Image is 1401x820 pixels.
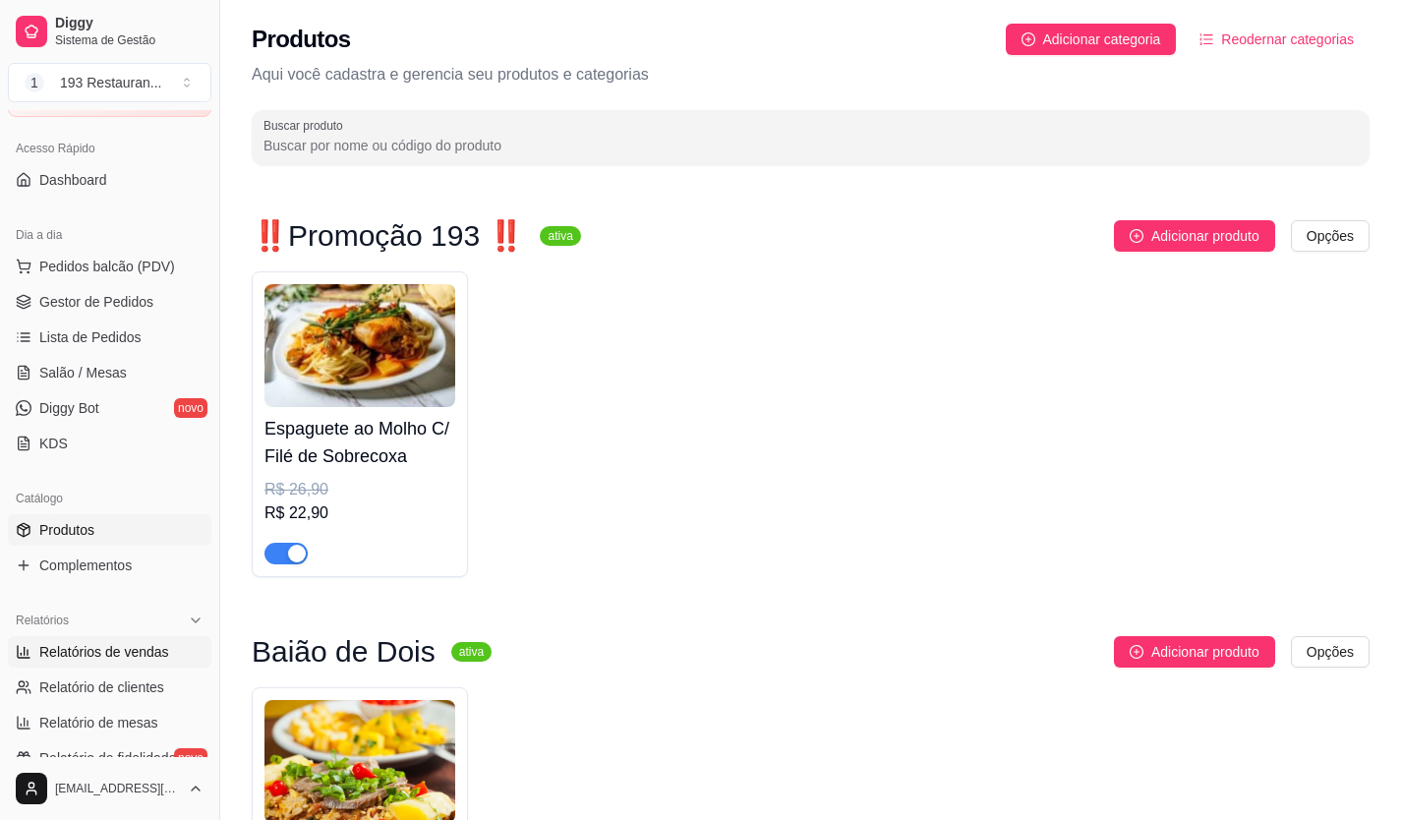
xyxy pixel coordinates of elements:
input: Buscar produto [263,136,1358,155]
span: plus-circle [1022,32,1035,46]
span: Relatório de mesas [39,713,158,732]
img: product-image [264,284,455,407]
span: Relatório de clientes [39,677,164,697]
a: Gestor de Pedidos [8,286,211,318]
span: plus-circle [1130,645,1143,659]
a: Relatórios de vendas [8,636,211,668]
div: 193 Restauran ... [60,73,162,92]
a: Diggy Botnovo [8,392,211,424]
div: Acesso Rápido [8,133,211,164]
button: Opções [1291,220,1370,252]
button: Reodernar categorias [1184,24,1370,55]
span: Pedidos balcão (PDV) [39,257,175,276]
div: Dia a dia [8,219,211,251]
span: Relatórios [16,613,69,628]
span: Reodernar categorias [1221,29,1354,50]
button: Adicionar produto [1114,636,1275,668]
span: Dashboard [39,170,107,190]
a: DiggySistema de Gestão [8,8,211,55]
label: Buscar produto [263,117,350,134]
h3: Baião de Dois [252,640,436,664]
div: R$ 22,90 [264,501,455,525]
span: Diggy [55,15,204,32]
span: Adicionar produto [1151,641,1259,663]
span: Sistema de Gestão [55,32,204,48]
sup: ativa [540,226,580,246]
div: R$ 26,90 [264,478,455,501]
a: Relatório de mesas [8,707,211,738]
span: Opções [1307,225,1354,247]
span: Opções [1307,641,1354,663]
a: Relatório de clientes [8,672,211,703]
span: [EMAIL_ADDRESS][DOMAIN_NAME] [55,781,180,796]
span: 1 [25,73,44,92]
span: Adicionar produto [1151,225,1259,247]
p: Aqui você cadastra e gerencia seu produtos e categorias [252,63,1370,87]
span: Diggy Bot [39,398,99,418]
h4: Espaguete ao Molho C/ Filé de Sobrecoxa [264,415,455,470]
span: Relatórios de vendas [39,642,169,662]
button: [EMAIL_ADDRESS][DOMAIN_NAME] [8,765,211,812]
a: Complementos [8,550,211,581]
a: Relatório de fidelidadenovo [8,742,211,774]
span: Salão / Mesas [39,363,127,382]
sup: ativa [451,642,492,662]
span: Adicionar categoria [1043,29,1161,50]
button: Opções [1291,636,1370,668]
span: Produtos [39,520,94,540]
button: Adicionar categoria [1006,24,1177,55]
a: Lista de Pedidos [8,322,211,353]
span: plus-circle [1130,229,1143,243]
span: Relatório de fidelidade [39,748,176,768]
span: Complementos [39,556,132,575]
div: Catálogo [8,483,211,514]
h3: ‼️Promoção 193 ‼️ [252,224,524,248]
span: Gestor de Pedidos [39,292,153,312]
button: Pedidos balcão (PDV) [8,251,211,282]
span: Lista de Pedidos [39,327,142,347]
a: Produtos [8,514,211,546]
span: ordered-list [1199,32,1213,46]
h2: Produtos [252,24,351,55]
button: Adicionar produto [1114,220,1275,252]
button: Select a team [8,63,211,102]
a: KDS [8,428,211,459]
a: Dashboard [8,164,211,196]
span: KDS [39,434,68,453]
a: Salão / Mesas [8,357,211,388]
